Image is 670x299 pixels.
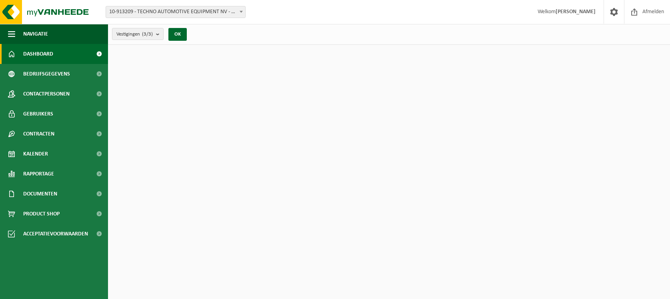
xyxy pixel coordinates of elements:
[142,32,153,37] count: (3/3)
[23,84,70,104] span: Contactpersonen
[23,64,70,84] span: Bedrijfsgegevens
[23,164,54,184] span: Rapportage
[23,104,53,124] span: Gebruikers
[168,28,187,41] button: OK
[23,24,48,44] span: Navigatie
[556,9,596,15] strong: [PERSON_NAME]
[23,204,60,224] span: Product Shop
[23,124,54,144] span: Contracten
[23,44,53,64] span: Dashboard
[106,6,245,18] span: 10-913209 - TECHNO AUTOMOTIVE EQUIPMENT NV - ZELLIK
[23,144,48,164] span: Kalender
[112,28,164,40] button: Vestigingen(3/3)
[23,224,88,244] span: Acceptatievoorwaarden
[23,184,57,204] span: Documenten
[116,28,153,40] span: Vestigingen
